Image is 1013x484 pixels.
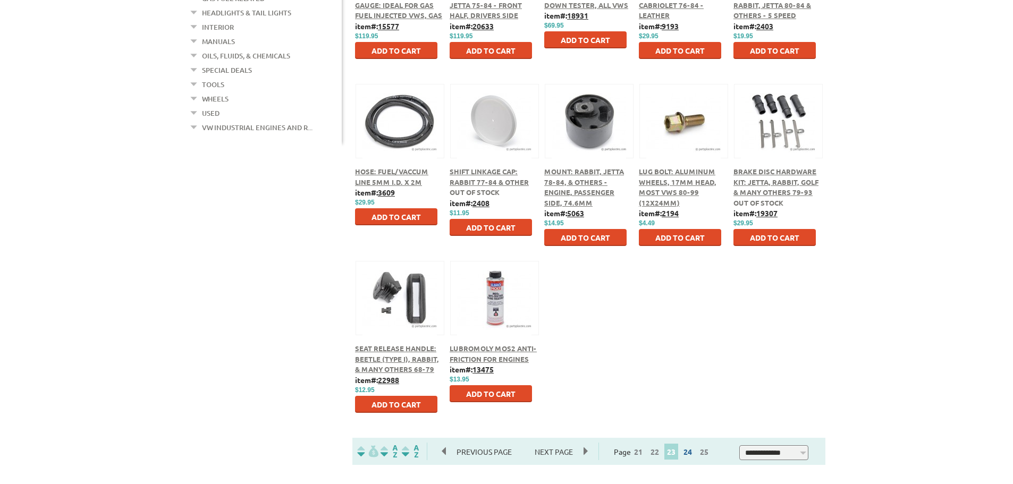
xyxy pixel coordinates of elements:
[472,21,494,31] u: 20633
[697,447,711,456] a: 25
[378,21,399,31] u: 15577
[442,447,524,456] a: Previous Page
[202,106,220,120] a: Used
[355,32,378,40] span: $119.95
[544,11,588,20] b: item#:
[544,167,624,207] a: Mount: Rabbit, Jetta 78-84, & Others - Engine, Passenger Side, 74.6mm
[567,208,584,218] u: 5063
[355,21,399,31] b: item#:
[372,212,421,222] span: Add to Cart
[598,443,728,460] div: Page
[450,344,537,363] a: LubroMoly MoS2 Anti-Friction for Engines
[202,6,291,20] a: Headlights & Tail Lights
[400,445,421,457] img: Sort by Sales Rank
[355,199,375,206] span: $29.95
[450,198,489,208] b: item#:
[472,364,494,374] u: 13475
[202,49,290,63] a: Oils, Fluids, & Chemicals
[733,167,818,197] a: Brake Disc Hardware Kit: Jetta, Rabbit, Golf & Many Others 79-93
[355,386,375,394] span: $12.95
[662,21,679,31] u: 9193
[450,219,532,236] button: Add to Cart
[664,444,678,460] span: 23
[544,219,564,227] span: $14.95
[639,229,721,246] button: Add to Cart
[202,92,229,106] a: Wheels
[750,46,799,55] span: Add to Cart
[639,208,679,218] b: item#:
[202,20,234,34] a: Interior
[372,400,421,409] span: Add to Cart
[466,389,516,398] span: Add to Cart
[648,447,662,456] a: 22
[567,11,588,20] u: 18931
[544,22,564,29] span: $69.95
[733,219,753,227] span: $29.95
[450,385,532,402] button: Add to Cart
[544,229,627,246] button: Add to Cart
[202,35,235,48] a: Manuals
[378,445,400,457] img: Sort by Headline
[681,447,695,456] a: 24
[544,31,627,48] button: Add to Cart
[756,21,773,31] u: 2403
[756,208,778,218] u: 19307
[733,32,753,40] span: $19.95
[472,198,489,208] u: 2408
[524,447,584,456] a: Next Page
[639,167,716,207] a: Lug Bolt: Aluminum Wheels, 17mm Head, Most VWs 80-99 (12x24mm)
[450,167,529,186] a: Shift Linkage Cap: Rabbit 77-84 & Other
[378,188,395,197] u: 3609
[372,46,421,55] span: Add to Cart
[202,121,313,134] a: VW Industrial Engines and R...
[355,396,437,413] button: Add to Cart
[450,364,494,374] b: item#:
[355,208,437,225] button: Add to Cart
[466,223,516,232] span: Add to Cart
[524,444,584,460] span: Next Page
[639,219,655,227] span: $4.49
[355,167,428,186] a: Hose: Fuel/Vaccum Line 5mm I.D. x 2m
[355,375,399,385] b: item#:
[750,233,799,242] span: Add to Cart
[202,78,224,91] a: Tools
[639,21,679,31] b: item#:
[450,209,469,217] span: $11.95
[450,21,494,31] b: item#:
[639,32,659,40] span: $29.95
[639,42,721,59] button: Add to Cart
[544,208,584,218] b: item#:
[355,42,437,59] button: Add to Cart
[561,35,610,45] span: Add to Cart
[733,229,816,246] button: Add to Cart
[378,375,399,385] u: 22988
[733,208,778,218] b: item#:
[202,63,252,77] a: Special Deals
[733,42,816,59] button: Add to Cart
[733,198,783,207] span: Out of stock
[561,233,610,242] span: Add to Cart
[631,447,645,456] a: 21
[450,42,532,59] button: Add to Cart
[450,376,469,383] span: $13.95
[357,445,378,457] img: filterpricelow.svg
[733,21,773,31] b: item#:
[655,46,705,55] span: Add to Cart
[450,188,500,197] span: Out of stock
[446,444,522,460] span: Previous Page
[355,344,439,373] a: Seat Release Handle: Beetle (Type I), Rabbit, & Many Others 68-79
[466,46,516,55] span: Add to Cart
[655,233,705,242] span: Add to Cart
[355,188,395,197] b: item#:
[662,208,679,218] u: 2194
[450,32,472,40] span: $119.95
